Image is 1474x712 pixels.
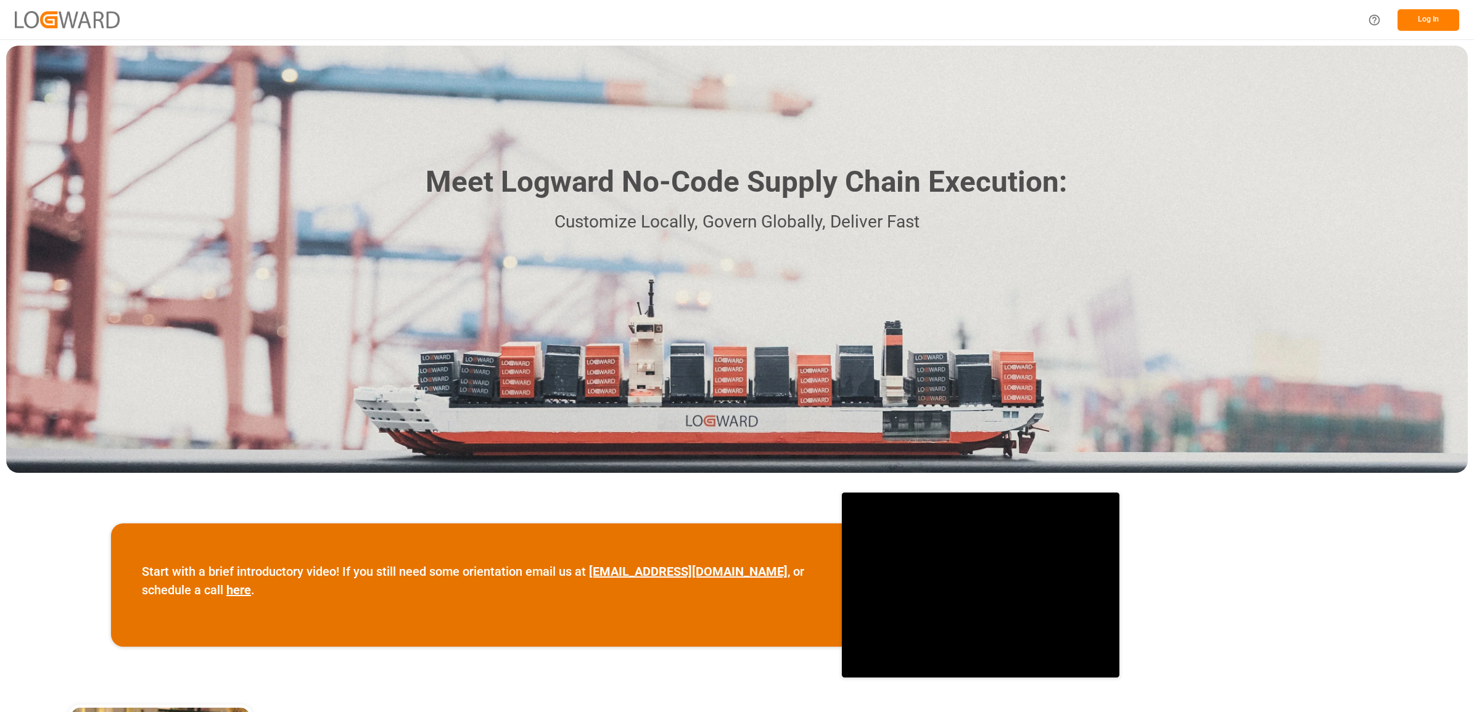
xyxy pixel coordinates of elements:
a: here [226,583,251,597]
button: Log In [1398,9,1459,31]
button: Help Center [1361,6,1388,34]
h1: Meet Logward No-Code Supply Chain Execution: [426,160,1067,204]
p: Customize Locally, Govern Globally, Deliver Fast [407,208,1067,236]
a: [EMAIL_ADDRESS][DOMAIN_NAME] [589,564,788,579]
p: Start with a brief introductory video! If you still need some orientation email us at , or schedu... [142,562,811,599]
img: Logward_new_orange.png [15,11,120,28]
